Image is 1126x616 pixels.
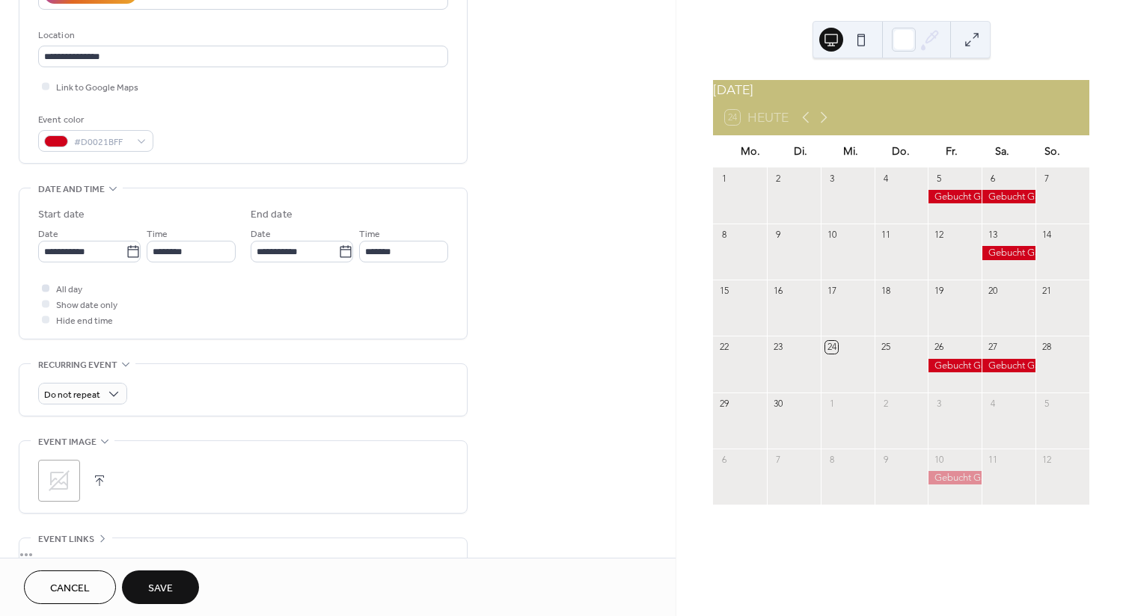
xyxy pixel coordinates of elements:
div: 30 [771,397,784,410]
span: Time [359,227,380,242]
div: Gebucht Ganztags [982,190,1035,203]
div: 4 [879,172,892,185]
div: Start date [38,207,85,223]
div: Mi. [826,136,876,167]
div: 6 [987,172,1000,185]
div: Location [38,28,445,43]
div: 12 [933,229,946,241]
div: 10 [933,453,946,466]
div: 25 [879,341,892,354]
div: 12 [1041,453,1053,466]
div: Mo. [725,136,775,167]
span: Cancel [50,581,90,597]
div: 19 [933,285,946,298]
div: 2 [771,172,784,185]
span: Link to Google Maps [56,80,138,96]
div: 6 [718,453,731,466]
span: All day [56,282,82,298]
div: 1 [825,397,838,410]
div: Di. [775,136,825,167]
div: 13 [987,229,1000,241]
span: Event image [38,434,97,450]
div: 11 [879,229,892,241]
div: 9 [879,453,892,466]
div: 10 [825,229,838,241]
div: 3 [825,172,838,185]
div: 3 [933,397,946,410]
span: Date [251,227,271,242]
span: Event links [38,532,94,547]
button: Save [122,570,199,604]
div: 8 [825,453,838,466]
span: Date [38,227,58,242]
button: Cancel [24,570,116,604]
span: Time [147,227,168,242]
span: Recurring event [38,357,117,373]
div: Sa. [976,136,1026,167]
span: Show date only [56,298,117,313]
div: 7 [1041,172,1053,185]
div: Gebucht Ganztags [982,246,1035,259]
span: Date and time [38,182,105,197]
div: 21 [1041,285,1053,298]
div: 20 [987,285,1000,298]
span: #D0021BFF [74,135,129,150]
div: 27 [987,341,1000,354]
div: 16 [771,285,784,298]
div: 28 [1041,341,1053,354]
div: 14 [1041,229,1053,241]
div: 9 [771,229,784,241]
span: Save [148,581,173,597]
div: End date [251,207,293,223]
div: 4 [987,397,1000,410]
div: 22 [718,341,731,354]
div: 2 [879,397,892,410]
div: Gebucht Ganztags [928,471,982,484]
div: 1 [718,172,731,185]
div: Do. [876,136,926,167]
div: 11 [987,453,1000,466]
span: Do not repeat [44,386,100,404]
div: 15 [718,285,731,298]
div: 18 [879,285,892,298]
div: ; [38,460,80,502]
div: 26 [933,341,946,354]
div: 5 [933,172,946,185]
div: 24 [825,341,838,354]
div: Event color [38,112,150,128]
div: Fr. [926,136,976,167]
div: 8 [718,229,731,241]
div: Gebucht Ganztags [928,359,982,372]
div: 5 [1041,397,1053,410]
div: [DATE] [713,80,1089,99]
div: Gebucht Ganztags [982,359,1035,372]
div: So. [1027,136,1077,167]
div: 29 [718,397,731,410]
div: 23 [771,341,784,354]
div: Gebucht Ganztags [928,190,982,203]
span: Hide end time [56,313,113,329]
div: ••• [19,538,467,570]
div: 7 [771,453,784,466]
div: 17 [825,285,838,298]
